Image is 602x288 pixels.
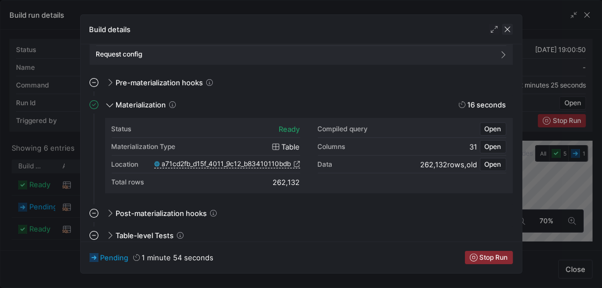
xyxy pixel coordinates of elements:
div: Data [318,161,333,168]
span: a71cd2fb_d15f_4011_9c12_b83410110bdb [162,160,291,168]
div: 262,132 [273,178,300,187]
span: Open [485,125,501,133]
mat-expansion-panel-header: Post-materialization hooks [90,204,513,222]
div: Total rows [112,178,144,186]
div: Location [112,161,139,168]
div: Compiled query [318,125,368,133]
span: Post-materialization hooks [116,209,207,218]
span: Pre-materialization hooks [116,78,203,87]
a: a71cd2fb_d15f_4011_9c12_b83410110bdb [154,160,300,168]
h3: Build details [90,25,131,34]
button: Open [480,140,506,153]
button: Stop Run [465,251,513,264]
span: pending [101,253,129,262]
span: table [282,142,300,151]
mat-expansion-panel-header: Table-level Tests [90,227,513,244]
div: , [421,160,478,169]
span: 262,132 rows [421,160,465,169]
div: Materialization16 seconds [90,118,513,204]
span: Stop Run [480,254,508,261]
div: ready [279,125,300,133]
mat-expansion-panel-header: Pre-materialization hooks [90,74,513,91]
span: 31 [470,142,478,151]
y42-duration: 1 minute 54 seconds [142,253,214,262]
y42-duration: 16 seconds [468,100,506,109]
span: old [467,160,478,169]
span: Materialization [116,100,166,109]
div: Columns [318,143,346,151]
mat-expansion-panel-header: Request config [96,46,506,63]
mat-panel-title: Request config [96,50,493,58]
span: Table-level Tests [116,231,174,240]
span: Open [485,161,501,168]
div: Materialization Type [112,143,176,151]
div: Status [112,125,132,133]
button: Open [480,122,506,136]
mat-expansion-panel-header: Materialization16 seconds [90,96,513,114]
span: Open [485,143,501,151]
button: Open [480,158,506,171]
